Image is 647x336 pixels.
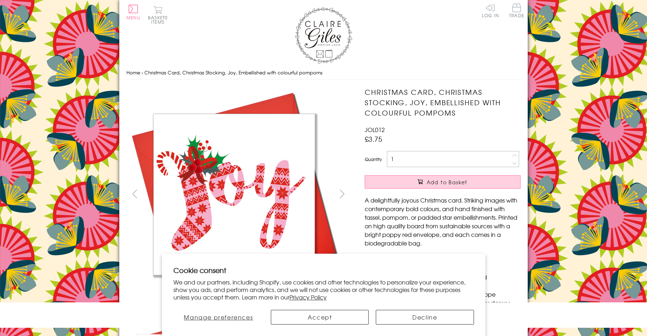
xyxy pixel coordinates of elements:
nav: breadcrumbs [126,65,521,80]
span: 0 items [151,14,168,25]
span: Add to Basket [427,179,468,186]
label: Quantity [365,156,382,162]
p: A delightfully joyous Christmas card. Striking images with contemporary bold colours, and hand fi... [365,196,521,247]
span: £3.75 [365,134,382,144]
span: › [142,69,143,76]
button: Basket0 items [148,6,168,24]
a: Home [126,69,140,76]
a: Trade [509,4,524,19]
p: We and our partners, including Shopify, use cookies and other technologies to personalize your ex... [173,278,474,301]
button: Decline [376,310,474,325]
a: Log In [482,4,499,18]
span: JOL012 [365,125,385,134]
a: Privacy Policy [289,293,327,301]
span: Menu [126,14,140,21]
span: Manage preferences [184,313,253,321]
img: Christmas Card, Christmas Stocking, Joy, Embellished with colourful pompoms [350,87,565,302]
span: Trade [509,4,524,18]
img: Claire Giles Greetings Cards [295,7,352,64]
button: Manage preferences [173,310,264,325]
button: prev [126,186,143,202]
span: Christmas Card, Christmas Stocking, Joy, Embellished with colourful pompoms [144,69,322,76]
button: Add to Basket [365,175,521,189]
h2: Cookie consent [173,265,474,275]
button: Menu [126,5,140,20]
h1: Christmas Card, Christmas Stocking, Joy, Embellished with colourful pompoms [365,87,521,118]
button: next [334,186,350,202]
img: Christmas Card, Christmas Stocking, Joy, Embellished with colourful pompoms [126,87,341,302]
button: Accept [271,310,369,325]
